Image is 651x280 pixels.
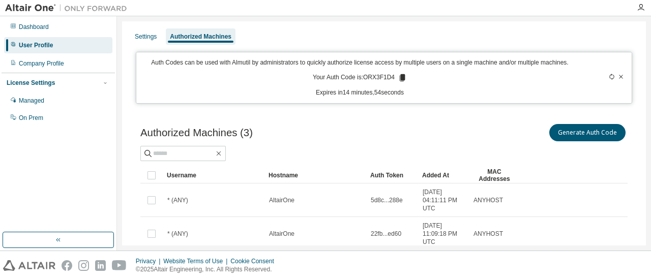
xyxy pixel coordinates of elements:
div: MAC Addresses [473,167,516,183]
div: License Settings [7,79,55,87]
div: Hostname [269,167,362,183]
div: Managed [19,97,44,105]
div: Authorized Machines [170,33,231,41]
span: [DATE] 11:09:18 PM UTC [423,222,464,246]
span: 22fb...ed60 [371,230,401,238]
span: * (ANY) [167,196,188,204]
img: linkedin.svg [95,260,106,271]
p: Expires in 14 minutes, 54 seconds [142,88,577,97]
img: facebook.svg [62,260,72,271]
div: Added At [422,167,465,183]
div: Settings [135,33,157,41]
span: ANYHOST [474,196,503,204]
div: Username [167,167,260,183]
span: AltairOne [269,230,294,238]
p: © 2025 Altair Engineering, Inc. All Rights Reserved. [136,265,280,274]
span: * (ANY) [167,230,188,238]
img: youtube.svg [112,260,127,271]
div: On Prem [19,114,43,122]
div: Auth Token [370,167,414,183]
img: Altair One [5,3,132,13]
div: Dashboard [19,23,49,31]
span: 5d8c...288e [371,196,403,204]
div: Cookie Consent [230,257,280,265]
span: AltairOne [269,196,294,204]
div: Privacy [136,257,163,265]
button: Generate Auth Code [549,124,626,141]
img: altair_logo.svg [3,260,55,271]
span: [DATE] 04:11:11 PM UTC [423,188,464,212]
div: User Profile [19,41,53,49]
img: instagram.svg [78,260,89,271]
p: Your Auth Code is: ORX3F1D4 [313,73,407,82]
p: Auth Codes can be used with Almutil by administrators to quickly authorize license access by mult... [142,58,577,67]
span: ANYHOST [474,230,503,238]
span: Authorized Machines (3) [140,127,253,139]
div: Company Profile [19,59,64,68]
div: Website Terms of Use [163,257,230,265]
